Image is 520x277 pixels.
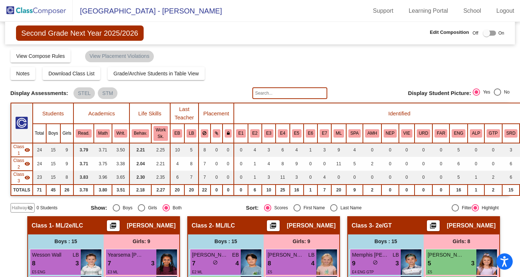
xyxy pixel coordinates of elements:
button: ALP [470,129,482,137]
td: 6 [248,185,262,195]
td: 1 [468,171,484,185]
mat-icon: picture_as_pdf [109,222,117,232]
td: 9 [346,185,363,195]
div: Girls: 8 [424,234,499,249]
td: 15 [502,185,520,195]
span: Sort: [246,205,259,211]
button: E2 [250,129,260,137]
button: E1 [236,129,245,137]
td: 6 [502,157,520,171]
th: Home Language - Farsi, Eastern [432,124,449,143]
td: 10 [170,143,185,157]
div: Scores [271,205,288,211]
td: 24 [33,143,46,157]
td: 5 [346,157,363,171]
td: 22 [199,185,211,195]
th: READ Plan [502,124,520,143]
td: 3.96 [94,171,112,185]
td: 10 [262,185,276,195]
span: Wesson Wall [32,251,68,259]
td: 16 [290,185,304,195]
button: Work Sk. [153,126,168,141]
td: Jami Salmeron - ML/ILC [11,157,33,171]
span: Yearsema [PERSON_NAME] [108,251,144,259]
td: 2 [484,185,502,195]
td: 3.78 [73,185,94,195]
div: Both [170,205,182,211]
button: ML [333,129,344,137]
td: 3.71 [94,143,112,157]
td: 0 [234,185,248,195]
span: [PERSON_NAME] [428,251,464,259]
mat-chip: STM [98,87,117,99]
td: 15 [46,143,60,157]
td: 0 [399,185,415,195]
mat-icon: picture_as_pdf [429,222,437,232]
td: 0 [381,157,399,171]
td: 8 [276,157,289,171]
td: 0 [304,171,317,185]
td: 0 [484,143,502,157]
span: Notes [16,71,30,76]
span: - ML/ILC [212,222,235,229]
button: AMH [365,129,379,137]
td: 2.21 [129,143,151,157]
td: 1 [248,157,262,171]
td: 7 [317,185,331,195]
td: 0 [363,143,381,157]
span: LB [308,251,315,259]
td: 2 [363,157,381,171]
td: 3.38 [112,157,129,171]
div: Girls: 9 [104,234,179,249]
th: Home Language - Vietnamese [399,124,415,143]
td: 0 [234,157,248,171]
td: 2.30 [129,171,151,185]
button: SRD [504,129,518,137]
span: Edit Composition [430,29,469,36]
td: 4 [346,143,363,157]
td: 0 [484,157,502,171]
span: do_not_disturb_alt [213,260,218,265]
span: [GEOGRAPHIC_DATA] - [PERSON_NAME] [73,5,222,17]
button: LB [187,129,196,137]
td: 0 [223,185,234,195]
th: Boys [46,124,60,143]
th: Multi-Lingual Learner [331,124,346,143]
td: 0 [346,171,363,185]
span: Class 1 [32,222,52,229]
button: Grade/Archive Students in Table View [108,67,205,80]
td: 0 [234,171,248,185]
td: 20 [331,185,346,195]
span: 3 [396,259,399,268]
td: 4 [317,171,331,185]
th: Hispanic or Latino [276,124,289,143]
span: 7 [192,259,195,268]
th: Life Skills [129,103,170,124]
td: 0 [363,171,381,185]
button: Writ. [114,129,127,137]
span: do_not_disturb_alt [373,260,378,265]
td: 0 [468,157,484,171]
button: EB [172,129,183,137]
span: Class 2 [192,222,212,229]
span: 3 [76,259,79,268]
td: 3.80 [94,185,112,195]
button: View Compose Rules [11,50,71,63]
td: 0 [468,143,484,157]
mat-icon: visibility_off [27,205,33,211]
mat-icon: visibility [24,147,30,153]
button: Print Students Details [267,220,280,231]
th: Home Language - Spanish [346,124,363,143]
th: Home Language - Nepali [381,124,399,143]
td: 7 [199,171,211,185]
td: 0 [331,171,346,185]
td: 20 [170,185,185,195]
button: NEP [384,129,397,137]
td: 2.21 [151,157,170,171]
span: [PERSON_NAME] [287,222,336,229]
mat-radio-group: Select an option [473,88,509,98]
button: E5 [292,129,301,137]
button: FAR [435,129,447,137]
td: 0 [381,171,399,185]
td: 0 [317,157,331,171]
